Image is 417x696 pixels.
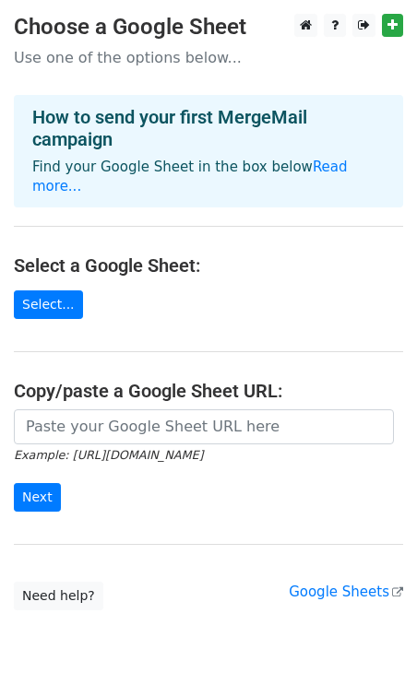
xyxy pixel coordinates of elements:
h3: Choose a Google Sheet [14,14,403,41]
a: Select... [14,290,83,319]
input: Paste your Google Sheet URL here [14,409,394,444]
small: Example: [URL][DOMAIN_NAME] [14,448,203,462]
p: Find your Google Sheet in the box below [32,158,385,196]
a: Read more... [32,159,348,195]
h4: Copy/paste a Google Sheet URL: [14,380,403,402]
h4: How to send your first MergeMail campaign [32,106,385,150]
p: Use one of the options below... [14,48,403,67]
a: Need help? [14,582,103,610]
h4: Select a Google Sheet: [14,254,403,277]
input: Next [14,483,61,512]
a: Google Sheets [289,584,403,600]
